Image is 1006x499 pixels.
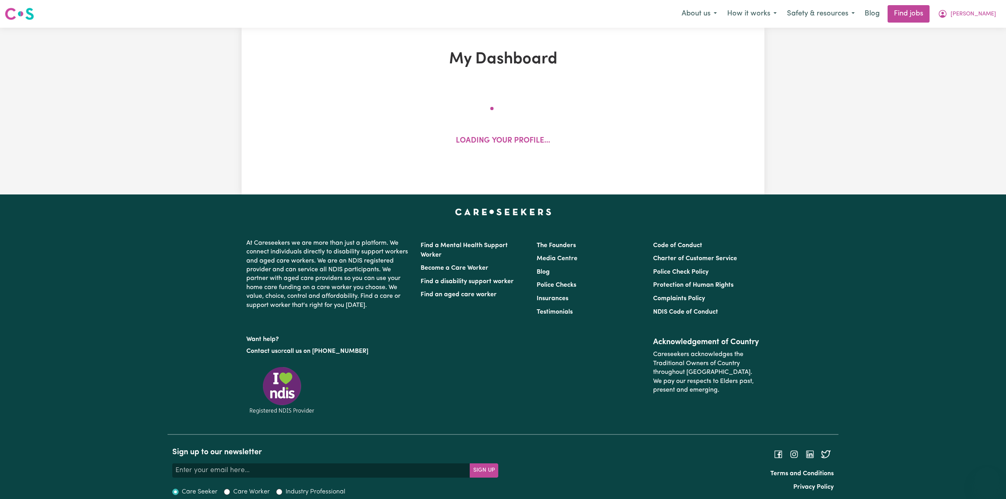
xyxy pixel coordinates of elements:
a: Follow Careseekers on Instagram [789,451,799,457]
a: Police Check Policy [653,269,709,275]
a: Contact us [246,348,278,354]
a: Privacy Policy [793,484,834,490]
p: Careseekers acknowledges the Traditional Owners of Country throughout [GEOGRAPHIC_DATA]. We pay o... [653,347,760,398]
label: Care Worker [233,487,270,497]
a: The Founders [537,242,576,249]
a: Careseekers logo [5,5,34,23]
a: Testimonials [537,309,573,315]
h2: Acknowledgement of Country [653,337,760,347]
a: NDIS Code of Conduct [653,309,718,315]
a: Insurances [537,295,568,302]
img: Registered NDIS provider [246,366,318,415]
a: Police Checks [537,282,576,288]
input: Enter your email here... [172,463,470,478]
a: Find an aged care worker [421,291,497,298]
p: Loading your profile... [456,135,550,147]
button: How it works [722,6,782,22]
a: Terms and Conditions [770,470,834,477]
label: Industry Professional [286,487,345,497]
a: Code of Conduct [653,242,702,249]
a: Find jobs [888,5,930,23]
h1: My Dashboard [333,50,673,69]
p: At Careseekers we are more than just a platform. We connect individuals directly to disability su... [246,236,411,313]
img: Careseekers logo [5,7,34,21]
a: Complaints Policy [653,295,705,302]
a: Follow Careseekers on Twitter [821,451,831,457]
a: Follow Careseekers on Facebook [774,451,783,457]
a: Become a Care Worker [421,265,488,271]
a: Follow Careseekers on LinkedIn [805,451,815,457]
a: Find a disability support worker [421,278,514,285]
button: Subscribe [470,463,498,478]
iframe: Button to launch messaging window [974,467,1000,493]
a: Careseekers home page [455,209,551,215]
button: About us [676,6,722,22]
a: Protection of Human Rights [653,282,734,288]
a: Blog [860,5,884,23]
a: Find a Mental Health Support Worker [421,242,508,258]
label: Care Seeker [182,487,217,497]
p: Want help? [246,332,411,344]
a: call us on [PHONE_NUMBER] [284,348,368,354]
button: My Account [933,6,1001,22]
span: [PERSON_NAME] [951,10,996,19]
a: Blog [537,269,550,275]
a: Charter of Customer Service [653,255,737,262]
p: or [246,344,411,359]
button: Safety & resources [782,6,860,22]
a: Media Centre [537,255,577,262]
h2: Sign up to our newsletter [172,448,498,457]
